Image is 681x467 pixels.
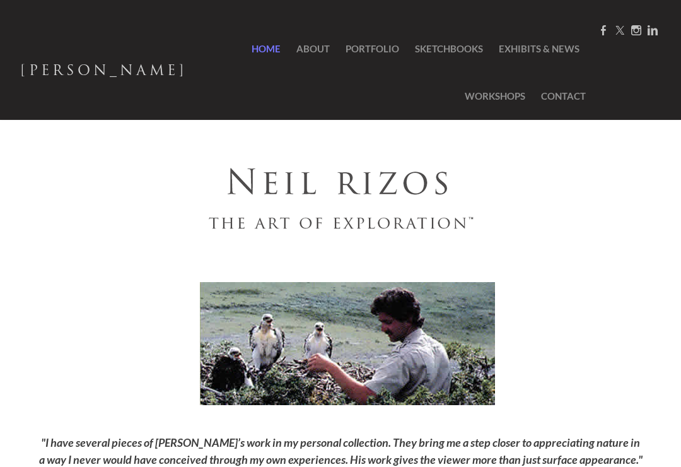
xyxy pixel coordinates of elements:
a: Twitter [615,25,625,37]
a: Portfolio [339,25,405,73]
a: Contact [535,73,586,120]
a: Linkedin [648,25,658,37]
a: About [290,25,336,73]
img: 5904685_orig.jpg [200,282,495,405]
a: Facebook [598,25,608,37]
a: Instagram [631,25,641,37]
img: Neil Rizos [175,155,506,248]
a: SketchBooks [409,25,489,73]
a: [PERSON_NAME] [20,59,187,86]
a: Exhibits & News [492,25,586,73]
span: [PERSON_NAME] [20,59,187,81]
a: Home [233,25,287,73]
a: Workshops [458,73,532,120]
